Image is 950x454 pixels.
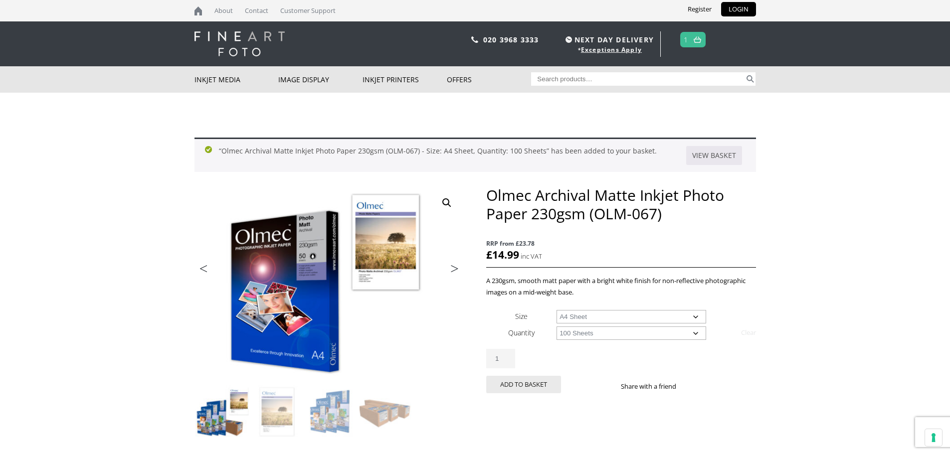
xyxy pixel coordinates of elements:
[515,311,528,321] label: Size
[684,32,688,47] a: 1
[566,36,572,43] img: time.svg
[486,275,756,298] p: A 230gsm, smooth matt paper with a bright white finish for non-reflective photographic images on ...
[745,72,756,86] button: Search
[278,66,363,93] a: Image Display
[195,385,249,439] img: Olmec Archival Matte Inkjet Photo Paper 230gsm (OLM-067)
[194,31,285,56] img: logo-white.svg
[508,328,535,337] label: Quantity
[447,66,531,93] a: Offers
[680,2,719,16] a: Register
[250,385,304,439] img: Olmec Archival Matte Inkjet Photo Paper 230gsm (OLM-067) - Image 2
[486,248,492,262] span: £
[486,349,515,368] input: Product quantity
[712,382,720,390] img: email sharing button
[483,35,539,44] a: 020 3968 3333
[563,34,654,45] span: NEXT DAY DELIVERY
[721,2,756,16] a: LOGIN
[486,186,756,223] h1: Olmec Archival Matte Inkjet Photo Paper 230gsm (OLM-067)
[194,66,279,93] a: Inkjet Media
[925,429,942,446] button: Your consent preferences for tracking technologies
[531,72,745,86] input: Search products…
[694,36,701,43] img: basket.svg
[471,36,478,43] img: phone.svg
[486,238,756,249] span: RRP from £23.78
[486,248,519,262] bdi: 14.99
[194,138,756,172] div: “Olmec Archival Matte Inkjet Photo Paper 230gsm (OLM-067) - Size: A4 Sheet, Quantity: 100 Sheets”...
[363,66,447,93] a: Inkjet Printers
[581,45,642,54] a: Exceptions Apply
[438,194,456,212] a: View full-screen image gallery
[360,385,413,439] img: Olmec Archival Matte Inkjet Photo Paper 230gsm (OLM-067) - Image 4
[486,376,561,393] button: Add to basket
[741,324,756,340] a: Clear options
[305,385,359,439] img: Olmec Archival Matte Inkjet Photo Paper 230gsm (OLM-067) - Image 3
[688,382,696,390] img: facebook sharing button
[700,382,708,390] img: twitter sharing button
[686,146,742,165] a: View basket
[621,381,688,392] p: Share with a friend
[194,186,464,385] img: Olmec-Photo-Matte-Archival-230gsm_OLM-67_Sheet-Format-Inkjet-Photo-Paper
